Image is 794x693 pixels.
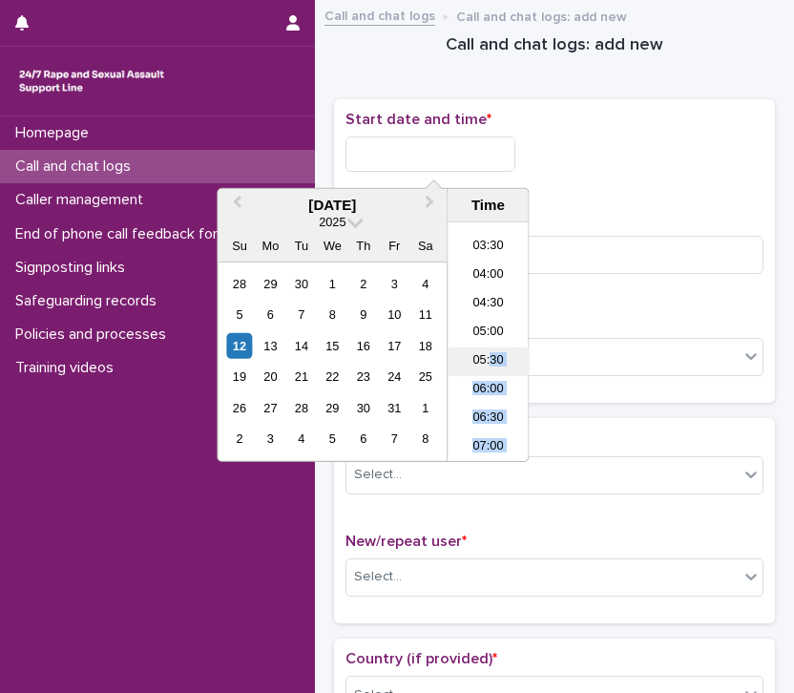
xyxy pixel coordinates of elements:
[382,271,407,297] div: Choose Friday, October 3rd, 2025
[382,233,407,259] div: Fr
[226,426,252,451] div: Choose Sunday, November 2nd, 2025
[412,364,438,389] div: Choose Saturday, October 25th, 2025
[412,426,438,451] div: Choose Saturday, November 8th, 2025
[320,302,345,327] div: Choose Wednesday, October 8th, 2025
[412,271,438,297] div: Choose Saturday, October 4th, 2025
[345,534,467,549] span: New/repeat user
[8,359,129,377] p: Training videos
[258,426,283,451] div: Choose Monday, November 3rd, 2025
[226,302,252,327] div: Choose Sunday, October 5th, 2025
[448,347,529,376] li: 05:30
[226,395,252,421] div: Choose Sunday, October 26th, 2025
[350,395,376,421] div: Choose Thursday, October 30th, 2025
[448,319,529,347] li: 05:00
[334,34,775,57] h1: Call and chat logs: add new
[448,290,529,319] li: 04:30
[350,302,376,327] div: Choose Thursday, October 9th, 2025
[382,364,407,389] div: Choose Friday, October 24th, 2025
[288,395,314,421] div: Choose Tuesday, October 28th, 2025
[324,4,435,26] a: Call and chat logs
[8,259,140,277] p: Signposting links
[288,333,314,359] div: Choose Tuesday, October 14th, 2025
[219,191,250,221] button: Previous Month
[320,364,345,389] div: Choose Wednesday, October 22nd, 2025
[8,292,172,310] p: Safeguarding records
[258,395,283,421] div: Choose Monday, October 27th, 2025
[320,271,345,297] div: Choose Wednesday, October 1st, 2025
[452,197,523,214] div: Time
[226,333,252,359] div: Choose Sunday, October 12th, 2025
[218,197,447,214] div: [DATE]
[258,271,283,297] div: Choose Monday, September 29th, 2025
[8,191,158,209] p: Caller management
[8,124,104,142] p: Homepage
[226,233,252,259] div: Su
[288,271,314,297] div: Choose Tuesday, September 30th, 2025
[456,5,627,26] p: Call and chat logs: add new
[412,395,438,421] div: Choose Saturday, November 1st, 2025
[354,465,402,485] div: Select...
[320,333,345,359] div: Choose Wednesday, October 15th, 2025
[319,215,345,229] span: 2025
[226,364,252,389] div: Choose Sunday, October 19th, 2025
[320,395,345,421] div: Choose Wednesday, October 29th, 2025
[350,271,376,297] div: Choose Thursday, October 2nd, 2025
[350,333,376,359] div: Choose Thursday, October 16th, 2025
[382,333,407,359] div: Choose Friday, October 17th, 2025
[258,233,283,259] div: Mo
[8,157,146,176] p: Call and chat logs
[350,426,376,451] div: Choose Thursday, November 6th, 2025
[345,112,491,127] span: Start date and time
[320,233,345,259] div: We
[412,302,438,327] div: Choose Saturday, October 11th, 2025
[224,268,441,454] div: month 2025-10
[382,302,407,327] div: Choose Friday, October 10th, 2025
[258,302,283,327] div: Choose Monday, October 6th, 2025
[288,233,314,259] div: Tu
[382,426,407,451] div: Choose Friday, November 7th, 2025
[288,426,314,451] div: Choose Tuesday, November 4th, 2025
[412,233,438,259] div: Sa
[8,225,245,243] p: End of phone call feedback form
[354,567,402,587] div: Select...
[416,191,447,221] button: Next Month
[15,62,168,100] img: rhQMoQhaT3yELyF149Cw
[448,405,529,433] li: 06:30
[258,333,283,359] div: Choose Monday, October 13th, 2025
[226,271,252,297] div: Choose Sunday, September 28th, 2025
[8,325,181,344] p: Policies and processes
[288,302,314,327] div: Choose Tuesday, October 7th, 2025
[448,433,529,462] li: 07:00
[350,233,376,259] div: Th
[320,426,345,451] div: Choose Wednesday, November 5th, 2025
[258,364,283,389] div: Choose Monday, October 20th, 2025
[448,262,529,290] li: 04:00
[350,364,376,389] div: Choose Thursday, October 23rd, 2025
[448,376,529,405] li: 06:00
[382,395,407,421] div: Choose Friday, October 31st, 2025
[288,364,314,389] div: Choose Tuesday, October 21st, 2025
[412,333,438,359] div: Choose Saturday, October 18th, 2025
[345,651,497,666] span: Country (if provided)
[448,233,529,262] li: 03:30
